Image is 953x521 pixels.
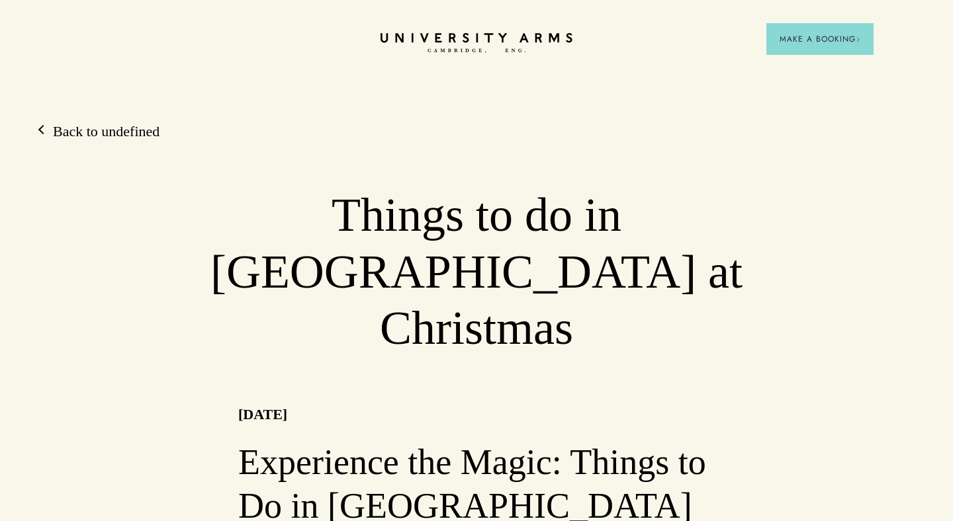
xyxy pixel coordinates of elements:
[780,33,860,45] span: Make a Booking
[40,122,159,141] a: Back to undefined
[766,23,874,55] button: Make a BookingArrow icon
[159,187,794,357] h1: Things to do in [GEOGRAPHIC_DATA] at Christmas
[856,37,860,42] img: Arrow icon
[238,403,287,426] p: [DATE]
[381,33,572,54] a: Home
